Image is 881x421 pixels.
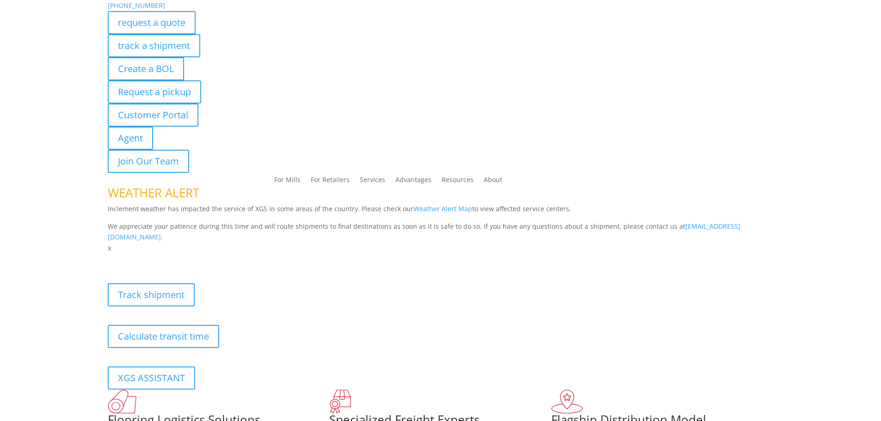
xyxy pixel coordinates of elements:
a: [PHONE_NUMBER] [108,1,165,10]
a: About [484,177,502,187]
p: x [108,243,774,254]
p: We appreciate your patience during this time and will route shipments to final destinations as so... [108,221,774,243]
a: Create a BOL [108,57,184,80]
a: XGS ASSISTANT [108,366,195,390]
a: For Mills [274,177,301,187]
img: xgs-icon-flagship-distribution-model-red [551,390,583,414]
a: Join Our Team [108,150,189,173]
a: Request a pickup [108,80,201,104]
a: Resources [442,177,474,187]
a: Services [360,177,385,187]
a: Advantages [395,177,431,187]
img: xgs-icon-focused-on-flooring-red [329,390,351,414]
a: Customer Portal [108,104,198,127]
b: Visibility, transparency, and control for your entire supply chain. [108,255,314,264]
img: xgs-icon-total-supply-chain-intelligence-red [108,390,136,414]
a: Weather Alert Map [413,204,472,213]
a: track a shipment [108,34,200,57]
a: For Retailers [311,177,350,187]
span: WEATHER ALERT [108,184,199,201]
a: Calculate transit time [108,325,219,348]
a: Agent [108,127,153,150]
p: Inclement weather has impacted the service of XGS in some areas of the country. Please check our ... [108,203,774,221]
a: Track shipment [108,283,195,306]
a: request a quote [108,11,196,34]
